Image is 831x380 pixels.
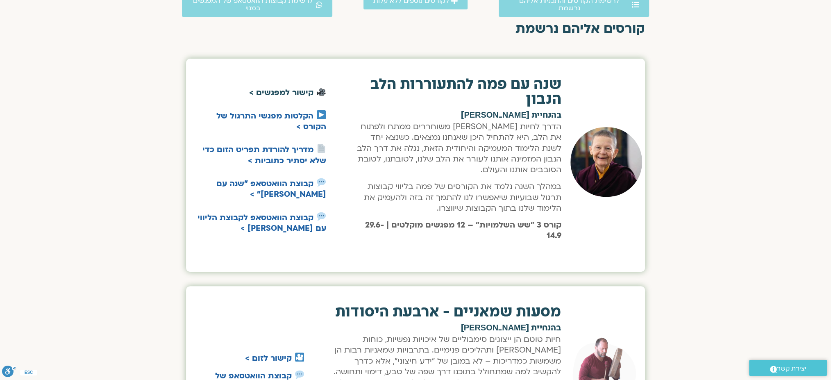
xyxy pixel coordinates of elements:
[249,87,313,98] a: קישור למפגשים >
[777,363,806,374] span: יצירת קשר
[749,360,827,376] a: יצירת קשר
[355,181,561,214] p: במהלך השנה נלמד את הקורסים של פמה בליווי קבוצות תרגול שבועיות שיאפשרו לנו להתמך זה בזה ולהעמיק את...
[365,220,561,241] span: קורס 3 "שש השלמויות" – 12 מפגשים מוקלטים | 29.6-14.9
[355,121,561,175] p: הדרך לחיות [PERSON_NAME] משוחררים ממתח ולפתוח את הלב, היא להתחיל היכן שאנחנו נמצאים. כשנצא יחד לש...
[333,324,561,332] h2: בהנחיית [PERSON_NAME]
[295,353,304,362] img: 🎦
[317,87,326,96] img: 🎥
[216,178,326,200] a: קבוצת הוואטסאפ "שנה עם [PERSON_NAME]" >
[355,111,561,119] h2: בהנחיית [PERSON_NAME]
[333,305,561,319] h2: מסעות שמאניים - ארבעת היסודות
[202,144,326,166] a: מדריך להורדת תפריט הזום כדי שלא יסתיר כתוביות >
[295,370,304,379] img: 💬
[186,21,645,36] h2: קורסים אליהם נרשמת
[216,111,326,132] a: הקלטות מפגשי התרגול של הקורס >
[317,110,326,119] img: ▶️
[317,212,326,221] img: 💬
[317,178,326,187] img: 💬
[355,77,561,107] h2: שנה עם פמה להתעוררות הלב הנבון
[245,353,292,364] a: קישור לזום >
[317,144,326,153] img: 📄
[198,212,326,233] a: קבוצת הוואטסאפ לקבוצת הליווי עם [PERSON_NAME] >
